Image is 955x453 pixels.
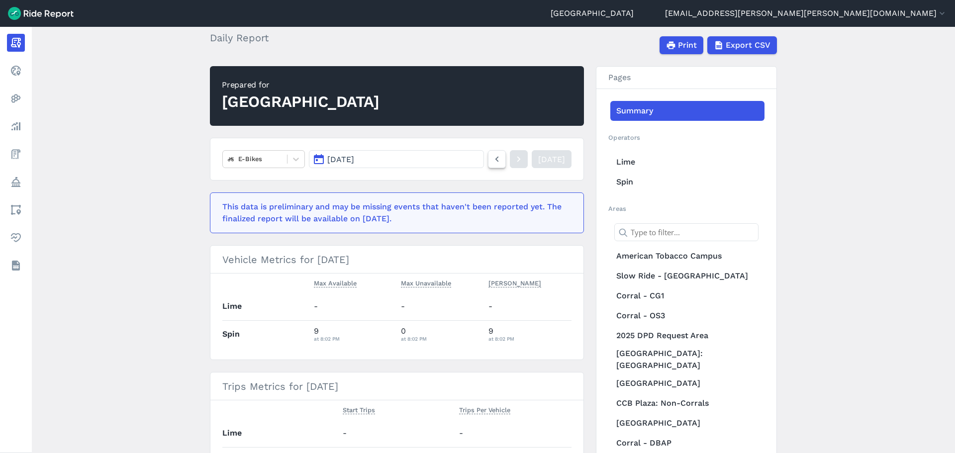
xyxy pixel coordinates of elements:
button: [EMAIL_ADDRESS][PERSON_NAME][PERSON_NAME][DOMAIN_NAME] [665,7,947,19]
a: Report [7,34,25,52]
a: Corral - DBAP [610,433,764,453]
a: Datasets [7,257,25,274]
a: Heatmaps [7,90,25,107]
div: 0 [401,325,480,343]
th: Lime [222,293,310,320]
td: - [484,293,572,320]
span: Max Unavailable [401,277,451,287]
button: Export CSV [707,36,777,54]
div: 9 [488,325,572,343]
a: Corral - OS3 [610,306,764,326]
a: CCB Plaza: Non-Corrals [610,393,764,413]
a: Lime [610,152,764,172]
div: at 8:02 PM [488,334,572,343]
span: [DATE] [327,155,354,164]
a: [DATE] [532,150,572,168]
button: Max Available [314,277,357,289]
span: Max Available [314,277,357,287]
h3: Trips Metrics for [DATE] [210,372,583,400]
a: 2025 DPD Request Area [610,326,764,346]
input: Type to filter... [614,223,759,241]
button: [DATE] [309,150,484,168]
a: [GEOGRAPHIC_DATA] [610,413,764,433]
a: Areas [7,201,25,219]
td: - [339,420,455,447]
span: Print [678,39,697,51]
img: Ride Report [8,7,74,20]
a: Slow Ride - [GEOGRAPHIC_DATA] [610,266,764,286]
h3: Vehicle Metrics for [DATE] [210,246,583,273]
div: Prepared for [222,79,380,91]
a: Summary [610,101,764,121]
a: Realtime [7,62,25,80]
th: Lime [222,420,339,447]
h2: Operators [608,133,764,142]
div: This data is preliminary and may be missing events that haven't been reported yet. The finalized ... [222,201,566,225]
td: - [310,293,397,320]
a: Policy [7,173,25,191]
div: at 8:02 PM [314,334,393,343]
a: [GEOGRAPHIC_DATA] [551,7,634,19]
h2: Areas [608,204,764,213]
a: Analyze [7,117,25,135]
th: Spin [222,320,310,348]
div: [GEOGRAPHIC_DATA] [222,91,380,113]
span: [PERSON_NAME] [488,277,541,287]
a: [GEOGRAPHIC_DATA] [610,373,764,393]
span: Trips Per Vehicle [459,404,510,414]
a: Corral - CG1 [610,286,764,306]
h3: Pages [596,67,776,89]
button: [PERSON_NAME] [488,277,541,289]
td: - [397,293,484,320]
span: Start Trips [343,404,375,414]
button: Start Trips [343,404,375,416]
a: [GEOGRAPHIC_DATA]: [GEOGRAPHIC_DATA] [610,346,764,373]
div: at 8:02 PM [401,334,480,343]
button: Print [660,36,703,54]
td: - [455,420,572,447]
a: Spin [610,172,764,192]
a: Fees [7,145,25,163]
a: Health [7,229,25,247]
button: Trips Per Vehicle [459,404,510,416]
div: 9 [314,325,393,343]
button: Max Unavailable [401,277,451,289]
a: American Tobacco Campus [610,246,764,266]
span: Export CSV [726,39,770,51]
h2: Daily Report [210,30,275,45]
